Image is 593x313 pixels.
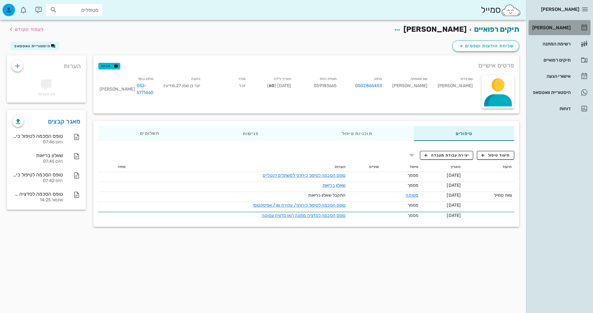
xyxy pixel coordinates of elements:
th: שיניים [348,162,381,172]
div: תוכניות טיפול [300,126,414,141]
th: הערות [128,162,348,172]
small: מגדר [238,77,246,81]
button: תיעוד טיפול [477,151,514,160]
div: אתמול 14:25 [12,198,63,203]
span: יצירת עבודת מעבדה [424,152,469,158]
small: שם משפחה [411,77,427,81]
span: לעמוד הקודם [15,27,44,32]
span: יער בן שמן 27 [175,83,200,88]
span: מודיעין [163,83,175,88]
span: פרטים אישיים [478,60,514,70]
a: היסטוריית וואטסאפ [529,85,591,100]
a: [PERSON_NAME] [529,20,591,35]
div: היום 07:45 [12,159,63,164]
div: זכר [205,74,251,100]
div: תיקים רפואיים [531,58,571,63]
div: צוות סמייל [466,192,512,199]
button: היסטוריית וואטסאפ [11,42,59,50]
button: שליחת הודעות וטפסים [452,40,519,52]
div: [PERSON_NAME] [432,74,478,100]
span: היסטוריית וואטסאפ [14,44,50,48]
span: [DATE] [447,183,461,188]
small: תעודת זהות [320,77,337,81]
button: תגיות [98,63,120,69]
span: 059183665 [314,83,337,88]
th: מחיר [98,162,128,172]
a: אישורי הגעה [529,69,591,84]
span: מסמך [407,173,418,178]
div: שאלון בריאות [12,152,63,158]
small: טלפון [374,77,382,81]
span: תגיות [101,63,117,69]
a: שאלון בריאות [322,183,346,188]
a: דוחות [529,101,591,116]
small: טלפון נוסף [138,77,153,81]
div: הערות [7,55,86,73]
div: היום 07:46 [12,140,63,145]
div: [PERSON_NAME] [387,74,432,100]
div: אישורי הגעה [531,74,571,79]
th: תיעוד [463,162,514,172]
a: טופס הסכמה לטיפול כירורגי/ עקירת שן / אפיסקטומי [253,203,346,208]
span: [PERSON_NAME] [541,7,579,12]
a: מאגר קבצים [48,116,81,126]
div: [PERSON_NAME] [100,82,153,96]
span: [DATE] [447,173,461,178]
span: שליחת הודעות וטפסים [458,42,514,50]
span: התקבל שאלון בריאות [308,193,346,198]
a: 0502865403 [355,82,382,89]
small: תאריך לידה [274,77,291,81]
a: טופס הסכמה לטיפול כירורגי למשתלים דנטליים [263,173,346,178]
div: היום 07:42 [12,178,63,184]
span: [DATE] ( ) [267,83,291,88]
span: מסמך [407,213,418,218]
div: היסטוריית וואטסאפ [531,90,571,95]
span: , [175,83,176,88]
span: [DATE] [447,193,461,198]
span: תיעוד טיפול [481,152,510,158]
div: טיפולים [414,126,514,141]
button: יצירת עבודת מעבדה [420,151,473,160]
a: 052-5771460 [137,82,154,96]
th: טיפול [381,162,421,172]
span: תג [18,5,22,9]
span: אין הערות [38,91,55,97]
div: טופס הסכמה לסדציה מתונה ו/או סדציה עמוקה [12,191,63,197]
small: שם פרטי [460,77,473,81]
img: SmileCloud logo [501,4,521,16]
button: לעמוד הקודם [7,24,44,35]
span: [PERSON_NAME] [403,25,467,34]
th: תאריך [421,162,463,172]
strong: 60 [269,83,275,88]
span: תשלומים [140,131,159,136]
span: [DATE] [447,203,461,208]
div: דוחות [531,106,571,111]
a: תיקים רפואיים [529,53,591,68]
div: טופס הסכמה לטיפול כירורגי למשתלים דנטליים [12,133,63,139]
a: טופס הסכמה לסדציה מתונה ו/או סדציה עמוקה [262,213,346,218]
a: תיקים רפואיים [474,25,519,34]
a: רשימת המתנה [529,36,591,51]
span: [DATE] [447,213,461,218]
span: מסמך [407,203,418,208]
small: כתובת [191,77,200,81]
div: סמייל [481,3,521,17]
div: רשימת המתנה [531,41,571,46]
a: משימה [406,193,418,198]
div: [PERSON_NAME] [531,25,571,30]
div: טופס הסכמה לטיפול כירורגי/ עקירת שן / אפיסקטומי [12,172,63,178]
div: פגישות [201,126,300,141]
span: מסמך [407,183,418,188]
